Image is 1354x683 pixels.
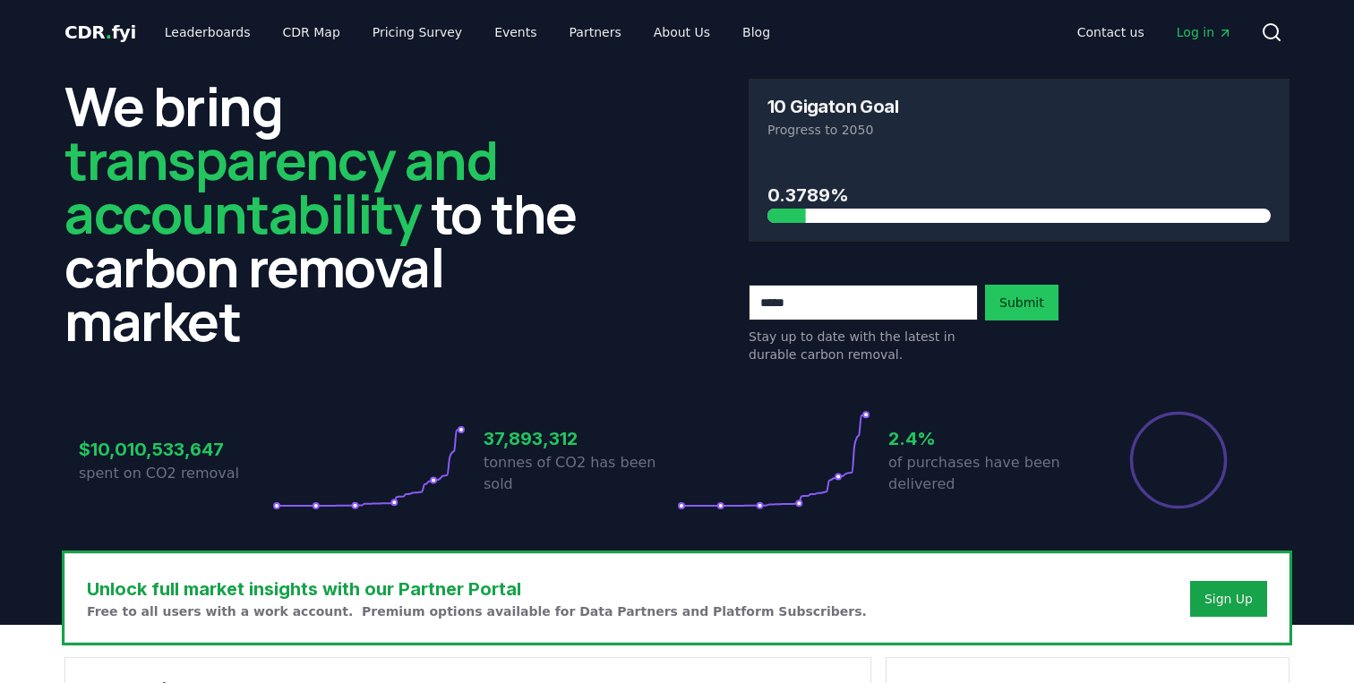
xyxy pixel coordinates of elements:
p: tonnes of CO2 has been sold [484,452,677,495]
p: Progress to 2050 [767,121,1271,139]
h3: Unlock full market insights with our Partner Portal [87,576,867,602]
a: About Us [639,16,724,48]
button: Submit [985,285,1058,320]
a: Pricing Survey [358,16,476,48]
p: Stay up to date with the latest in durable carbon removal. [749,328,978,363]
div: Percentage of sales delivered [1128,410,1229,510]
a: Contact us [1063,16,1159,48]
a: Log in [1162,16,1247,48]
a: Blog [728,16,784,48]
button: Sign Up [1190,581,1267,617]
span: transparency and accountability [64,123,497,250]
a: Sign Up [1204,590,1253,608]
h3: 10 Gigaton Goal [767,98,898,115]
nav: Main [1063,16,1247,48]
h3: 37,893,312 [484,425,677,452]
h2: We bring to the carbon removal market [64,79,605,347]
a: Partners [555,16,636,48]
a: Events [480,16,551,48]
nav: Main [150,16,784,48]
span: CDR fyi [64,21,136,43]
span: . [106,21,112,43]
h3: 0.3789% [767,182,1271,209]
h3: $10,010,533,647 [79,436,272,463]
p: of purchases have been delivered [888,452,1082,495]
p: spent on CO2 removal [79,463,272,484]
a: CDR.fyi [64,20,136,45]
p: Free to all users with a work account. Premium options available for Data Partners and Platform S... [87,602,867,620]
h3: 2.4% [888,425,1082,452]
span: Log in [1177,23,1232,41]
a: Leaderboards [150,16,265,48]
a: CDR Map [269,16,355,48]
